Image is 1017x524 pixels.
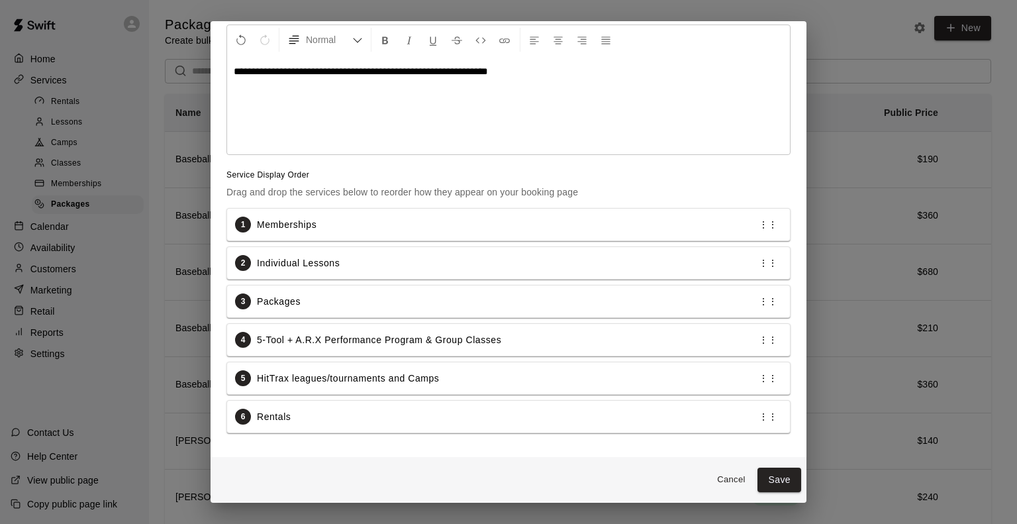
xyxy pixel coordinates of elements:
[257,333,501,347] p: 5-Tool + A.R.X Performance Program & Group Classes
[759,295,777,308] p: ⋮⋮
[759,333,777,346] p: ⋮⋮
[257,410,291,424] p: Rentals
[235,217,251,233] div: 1
[759,256,777,270] p: ⋮⋮
[235,293,251,309] div: 3
[493,28,516,52] button: Insert Link
[257,218,316,232] p: Memberships
[469,28,492,52] button: Insert Code
[235,409,251,425] div: 6
[374,28,397,52] button: Format Bold
[257,295,301,309] p: Packages
[398,28,420,52] button: Format Italics
[523,28,546,52] button: Left Align
[759,410,777,423] p: ⋮⋮
[306,33,352,46] span: Normal
[235,332,251,348] div: 4
[230,28,252,52] button: Undo
[422,28,444,52] button: Format Underline
[759,372,777,385] p: ⋮⋮
[595,28,617,52] button: Justify Align
[235,255,251,271] div: 2
[571,28,593,52] button: Right Align
[254,28,276,52] button: Redo
[226,185,791,199] p: Drag and drop the services below to reorder how they appear on your booking page
[757,468,801,492] button: Save
[759,218,777,231] p: ⋮⋮
[226,169,791,182] span: Service Display Order
[446,28,468,52] button: Format Strikethrough
[547,28,569,52] button: Center Align
[257,256,340,270] p: Individual Lessons
[235,370,251,386] div: 5
[282,28,368,52] button: Formatting Options
[710,470,752,490] button: Cancel
[257,372,439,386] p: HitTrax leagues/tournaments and Camps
